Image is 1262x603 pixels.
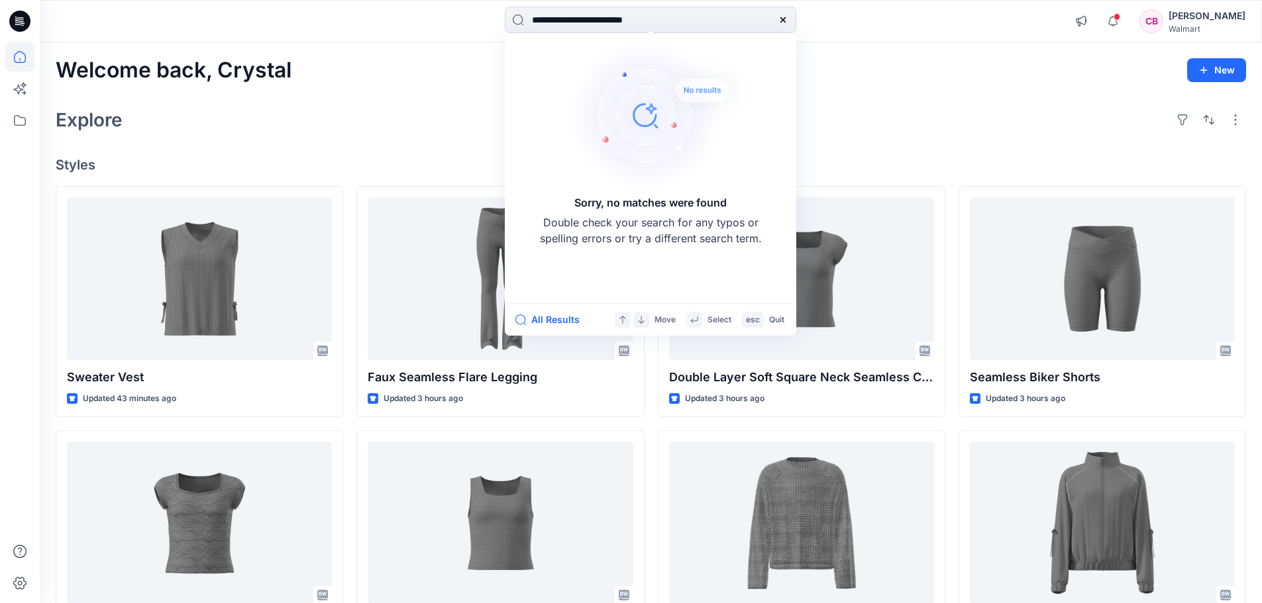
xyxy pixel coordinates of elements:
[1169,24,1245,34] div: Walmart
[56,58,291,83] h2: Welcome back, Crystal
[538,214,763,246] p: Double check your search for any typos or spelling errors or try a different search term.
[515,312,588,328] button: All Results
[83,392,176,406] p: Updated 43 minutes ago
[669,368,934,387] p: Double Layer Soft Square Neck Seamless Crop
[970,368,1235,387] p: Seamless Biker Shorts
[67,368,332,387] p: Sweater Vest
[655,313,676,327] p: Move
[669,197,934,361] a: Double Layer Soft Square Neck Seamless Crop
[568,36,754,195] img: Sorry, no matches were found
[67,197,332,361] a: Sweater Vest
[1169,8,1245,24] div: [PERSON_NAME]
[574,195,727,210] h5: Sorry, no matches were found
[708,313,731,327] p: Select
[368,368,633,387] p: Faux Seamless Flare Legging
[746,313,760,327] p: esc
[685,392,764,406] p: Updated 3 hours ago
[1139,9,1163,33] div: CB
[368,197,633,361] a: Faux Seamless Flare Legging
[56,109,123,130] h2: Explore
[769,313,784,327] p: Quit
[56,157,1246,173] h4: Styles
[1187,58,1246,82] button: New
[970,197,1235,361] a: Seamless Biker Shorts
[986,392,1065,406] p: Updated 3 hours ago
[384,392,463,406] p: Updated 3 hours ago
